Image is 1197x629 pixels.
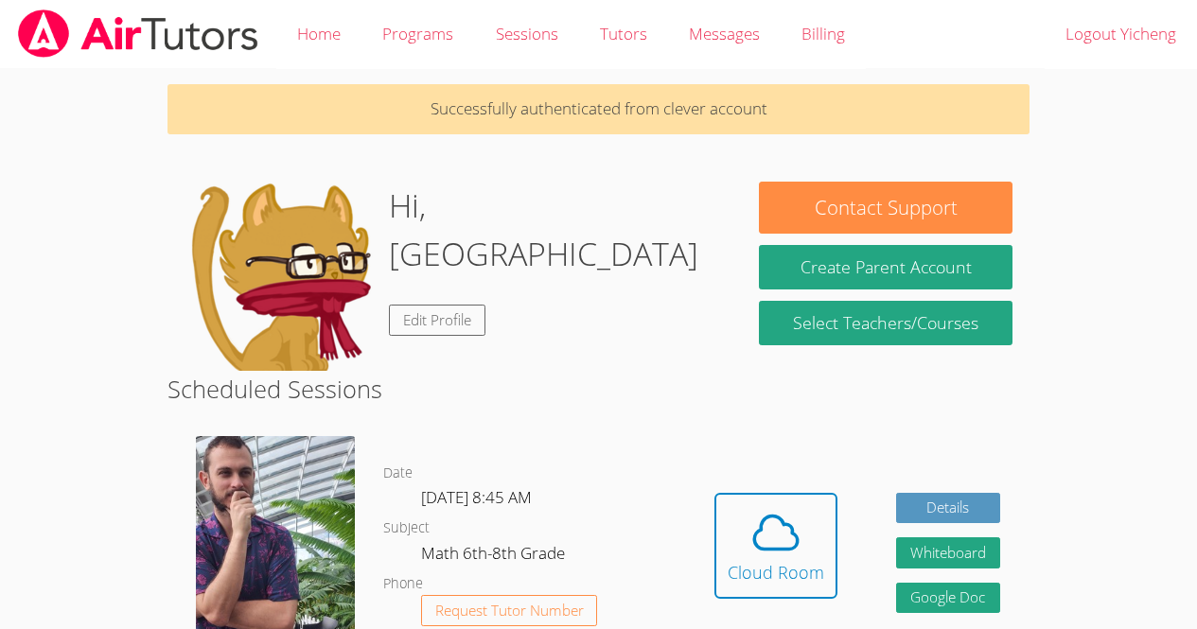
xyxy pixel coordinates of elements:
p: Successfully authenticated from clever account [167,84,1030,134]
button: Contact Support [759,182,1012,234]
a: Google Doc [896,583,1000,614]
a: Edit Profile [389,305,485,336]
h2: Scheduled Sessions [167,371,1030,407]
dt: Phone [383,572,423,596]
span: Request Tutor Number [435,603,584,618]
button: Whiteboard [896,537,1000,568]
dd: Math 6th-8th Grade [421,540,569,572]
span: [DATE] 8:45 AM [421,486,532,508]
img: airtutors_banner-c4298cdbf04f3fff15de1276eac7730deb9818008684d7c2e4769d2f7ddbe033.png [16,9,260,58]
a: Details [896,493,1000,524]
dt: Date [383,462,413,485]
img: default.png [185,182,374,371]
button: Request Tutor Number [421,595,598,626]
button: Create Parent Account [759,245,1012,289]
button: Cloud Room [714,493,837,599]
a: Select Teachers/Courses [759,301,1012,345]
span: Messages [689,23,760,44]
dt: Subject [383,516,430,540]
h1: Hi, [GEOGRAPHIC_DATA] [389,182,725,278]
div: Cloud Room [728,559,824,585]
